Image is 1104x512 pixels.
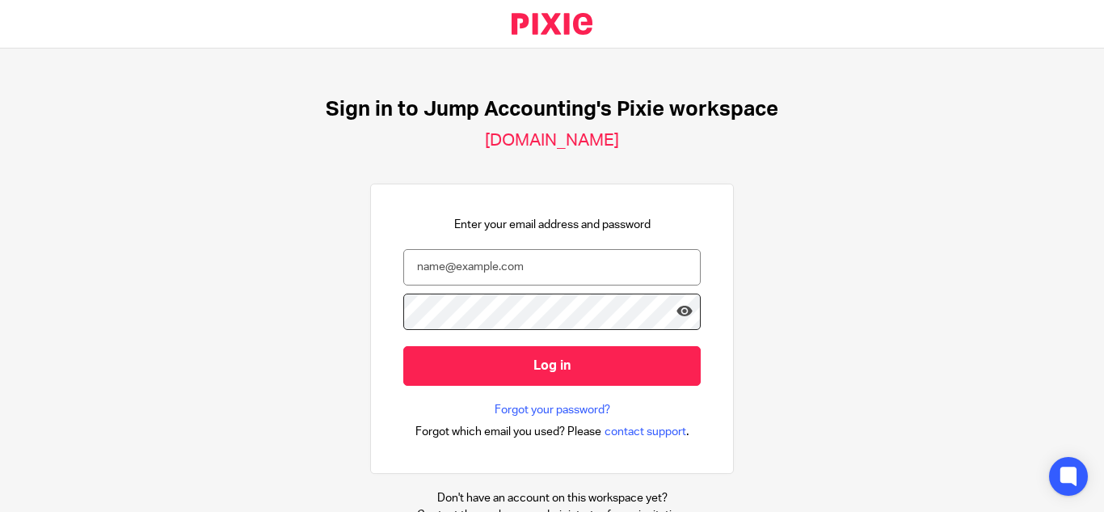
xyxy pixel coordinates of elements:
p: Enter your email address and password [454,217,651,233]
p: Don't have an account on this workspace yet? [417,490,687,506]
span: contact support [605,424,686,440]
a: Forgot your password? [495,402,610,418]
input: Log in [403,346,701,386]
input: name@example.com [403,249,701,286]
div: . [415,422,689,441]
span: Forgot which email you used? Please [415,424,601,440]
h1: Sign in to Jump Accounting's Pixie workspace [326,97,778,122]
h2: [DOMAIN_NAME] [485,130,619,151]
